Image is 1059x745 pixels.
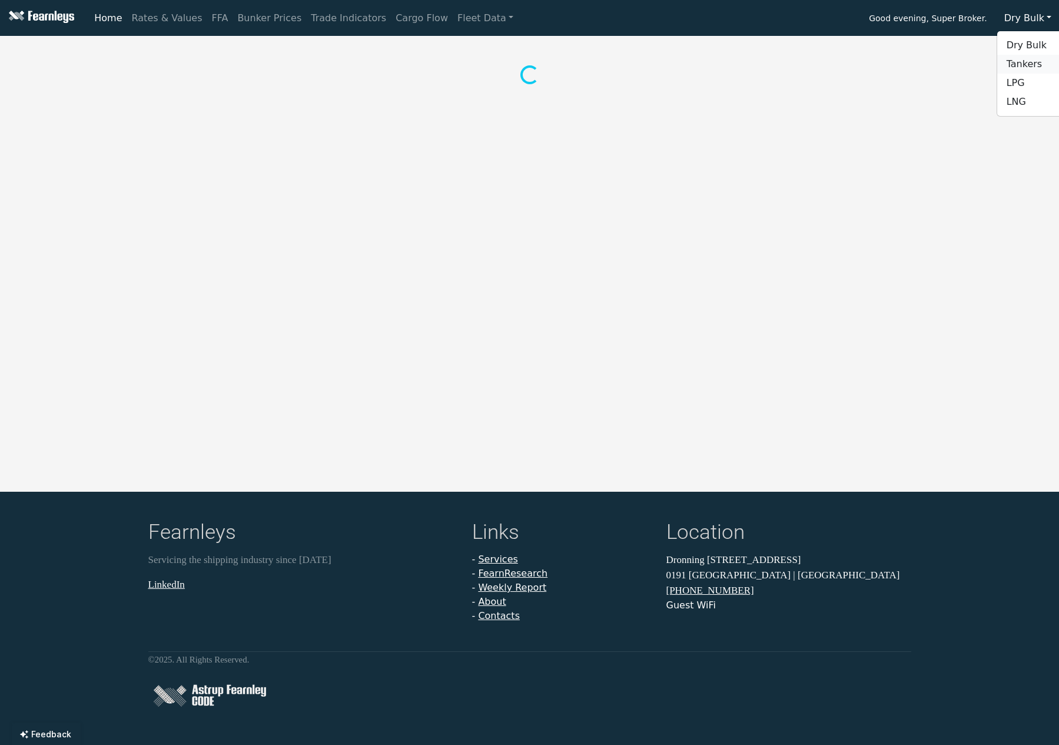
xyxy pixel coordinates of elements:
[148,655,250,664] small: © 2025 . All Rights Reserved.
[453,6,518,30] a: Fleet Data
[6,11,74,25] img: Fearnleys Logo
[391,6,453,30] a: Cargo Flow
[472,581,652,595] li: -
[89,6,127,30] a: Home
[478,568,547,579] a: FearnResearch
[472,595,652,609] li: -
[666,598,716,612] button: Guest WiFi
[207,6,233,30] a: FFA
[472,609,652,623] li: -
[478,582,546,593] a: Weekly Report
[472,567,652,581] li: -
[666,585,754,596] a: [PHONE_NUMBER]
[478,554,517,565] a: Services
[472,552,652,567] li: -
[148,520,458,548] h4: Fearnleys
[127,6,207,30] a: Rates & Values
[869,9,987,29] span: Good evening, Super Broker.
[233,6,306,30] a: Bunker Prices
[666,552,911,568] p: Dronning [STREET_ADDRESS]
[148,578,185,590] a: LinkedIn
[478,596,506,607] a: About
[666,520,911,548] h4: Location
[666,567,911,582] p: 0191 [GEOGRAPHIC_DATA] | [GEOGRAPHIC_DATA]
[478,610,520,621] a: Contacts
[306,6,391,30] a: Trade Indicators
[472,520,652,548] h4: Links
[148,552,458,568] p: Servicing the shipping industry since [DATE]
[997,7,1059,29] button: Dry Bulk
